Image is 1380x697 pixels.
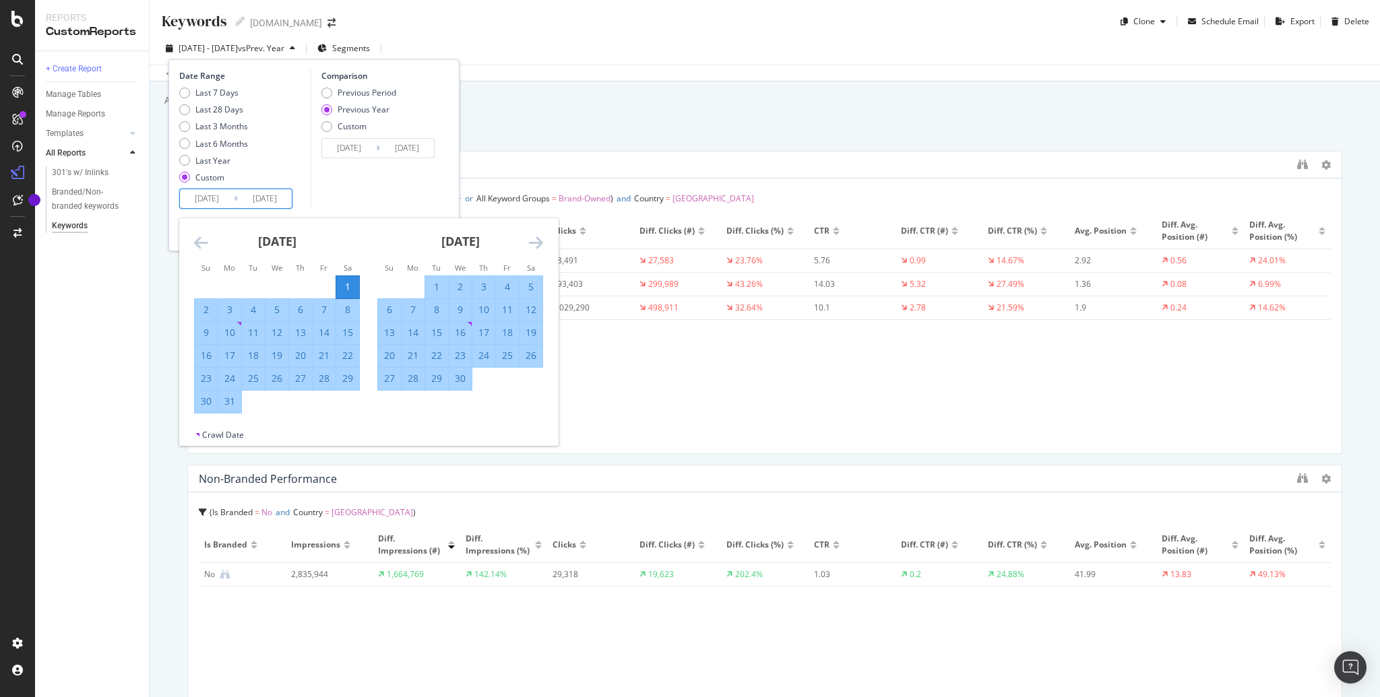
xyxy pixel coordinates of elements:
[648,278,679,290] div: 299,989
[425,275,449,298] td: Selected. Tuesday, April 1, 2025
[338,121,367,132] div: Custom
[202,429,244,440] div: Crawl Date
[910,568,921,580] div: 0.2
[472,321,496,344] td: Selected. Thursday, April 17, 2025
[242,344,265,367] td: Selected. Tuesday, March 18, 2025
[449,275,472,298] td: Selected. Wednesday, April 2, 2025
[378,298,402,321] td: Selected. Sunday, April 6, 2025
[814,302,883,314] div: 10.1
[218,367,242,390] td: Selected. Monday, March 24, 2025
[336,303,359,317] div: 8
[272,263,282,273] small: We
[553,539,576,551] span: Clicks
[1162,219,1228,243] span: Diff. Avg. Position (#)
[503,263,511,273] small: Fr
[1258,568,1286,580] div: 49.13%
[466,533,532,557] span: Diff. Impressions (%)
[496,326,519,339] div: 18
[1075,539,1127,551] span: Avg. Position
[321,87,396,98] div: Previous Period
[325,506,330,518] span: =
[1297,159,1308,170] div: binoculars
[336,344,360,367] td: Selected. Saturday, March 22, 2025
[179,87,248,98] div: Last 7 Days
[218,349,241,362] div: 17
[195,367,218,390] td: Selected. Sunday, March 23, 2025
[472,349,495,362] div: 24
[814,278,883,290] div: 14.03
[1183,11,1259,32] button: Schedule Email
[402,349,425,362] div: 21
[195,138,248,150] div: Last 6 Months
[242,321,265,344] td: Selected. Tuesday, March 11, 2025
[265,321,289,344] td: Selected. Wednesday, March 12, 2025
[553,255,621,267] div: 88,491
[552,193,557,204] span: =
[472,280,495,294] div: 3
[195,87,239,98] div: Last 7 Days
[988,539,1037,551] span: Diff. CTR (%)
[321,121,396,132] div: Custom
[1162,533,1228,557] span: Diff. Avg. Position (#)
[402,321,425,344] td: Selected. Monday, April 14, 2025
[1170,568,1191,580] div: 13.83
[242,349,265,362] div: 18
[322,139,376,158] input: Start Date
[52,166,139,180] a: 301's w/ Inlinks
[1075,568,1143,580] div: 41.99
[726,225,784,237] span: Diff. Clicks (%)
[472,298,496,321] td: Selected. Thursday, April 10, 2025
[187,151,1342,454] div: Branded keyword groups performanceAll Keyword Groups = Pure BrandorAll Keyword Groups = Brand+orA...
[1115,11,1171,32] button: Clone
[527,263,535,273] small: Sa
[402,367,425,390] td: Selected. Monday, April 28, 2025
[474,568,507,580] div: 142.14%
[1201,15,1259,27] div: Schedule Email
[479,263,488,273] small: Th
[218,390,242,413] td: Selected. Monday, March 31, 2025
[735,302,763,314] div: 32.64%
[1297,473,1308,484] div: binoculars
[378,349,401,362] div: 20
[648,568,674,580] div: 19,623
[179,155,248,166] div: Last Year
[238,42,284,54] span: vs Prev. Year
[520,303,542,317] div: 12
[449,326,472,339] div: 16
[666,193,670,204] span: =
[449,367,472,390] td: Selected. Wednesday, April 30, 2025
[212,506,253,518] span: Is Branded
[332,506,413,518] span: [GEOGRAPHIC_DATA]
[449,349,472,362] div: 23
[258,233,296,249] strong: [DATE]
[648,302,679,314] div: 498,911
[449,298,472,321] td: Selected. Wednesday, April 9, 2025
[336,326,359,339] div: 15
[425,303,448,317] div: 8
[289,326,312,339] div: 13
[402,303,425,317] div: 7
[195,172,224,183] div: Custom
[179,42,238,54] span: [DATE] - [DATE]
[496,344,520,367] td: Selected. Friday, April 25, 2025
[160,11,227,32] div: Keywords
[378,303,401,317] div: 6
[218,344,242,367] td: Selected. Monday, March 17, 2025
[195,344,218,367] td: Selected. Sunday, March 16, 2025
[901,225,948,237] span: Diff. CTR (#)
[218,395,241,408] div: 31
[1170,278,1187,290] div: 0.08
[402,326,425,339] div: 14
[1344,15,1369,27] div: Delete
[52,219,88,233] div: Keywords
[289,344,313,367] td: Selected. Thursday, March 20, 2025
[332,42,370,54] span: Segments
[46,88,101,102] div: Manage Tables
[313,298,336,321] td: Selected. Friday, March 7, 2025
[249,263,257,273] small: Tu
[195,104,243,115] div: Last 28 Days
[195,155,230,166] div: Last Year
[28,194,40,206] div: Tooltip anchor
[52,185,131,213] div: Branded/Non-branded keywords
[1258,278,1281,290] div: 6.99%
